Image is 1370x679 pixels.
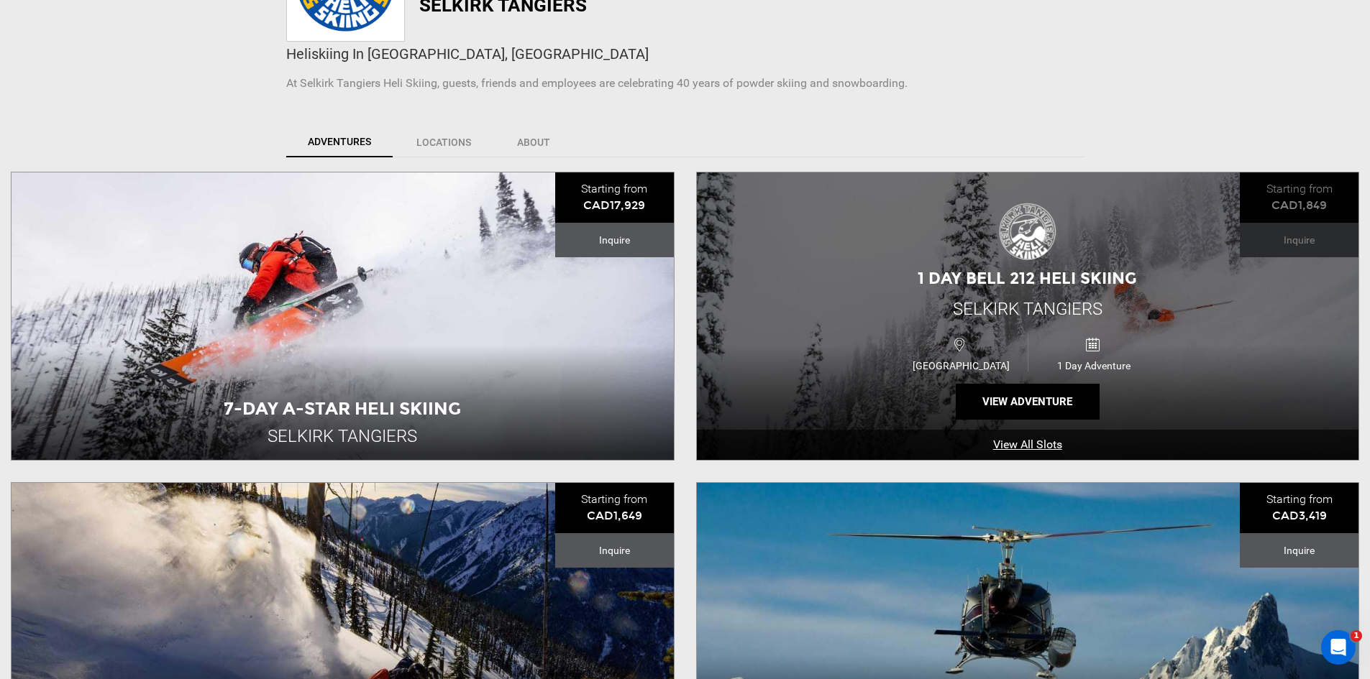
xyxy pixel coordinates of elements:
span: [GEOGRAPHIC_DATA] [895,360,1028,371]
span: Selkirk Tangiers [953,299,1102,319]
a: View All Slots [697,430,1359,461]
img: images [999,203,1056,260]
span: 1 [1351,630,1362,642]
a: Adventures [286,127,393,157]
iframe: Intercom live chat [1321,630,1356,665]
a: About [495,127,572,157]
div: Heliskiing In [GEOGRAPHIC_DATA], [GEOGRAPHIC_DATA] [286,44,1084,65]
p: At Selkirk Tangiers Heli Skiing, guests, friends and employees are celebrating 40 years of powder... [286,75,1084,92]
a: Locations [394,127,493,157]
span: 1 Day Bell 212 Heli Skiing [918,269,1137,288]
button: View Adventure [956,384,1100,420]
span: 1 Day Adventure [1028,360,1160,371]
